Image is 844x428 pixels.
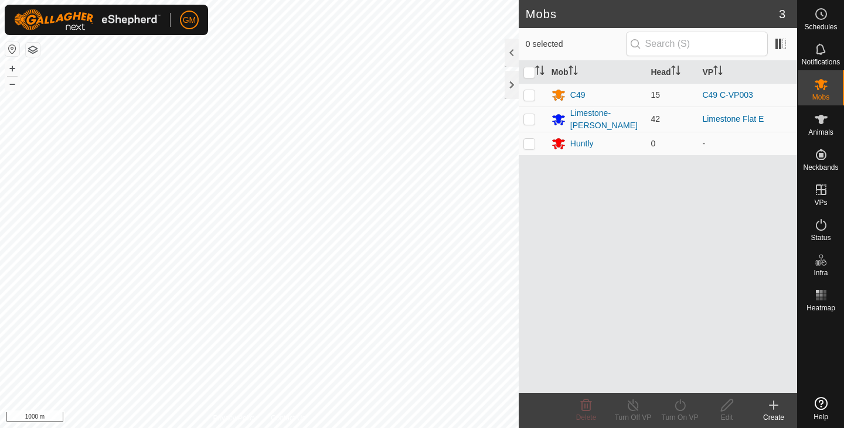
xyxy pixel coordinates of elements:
[576,413,597,422] span: Delete
[671,67,680,77] p-sorticon: Activate to sort
[798,392,844,425] a: Help
[570,138,594,150] div: Huntly
[526,38,626,50] span: 0 selected
[547,61,646,84] th: Mob
[779,5,785,23] span: 3
[651,114,660,124] span: 42
[802,59,840,66] span: Notifications
[526,7,779,21] h2: Mobs
[14,9,161,30] img: Gallagher Logo
[814,269,828,276] span: Infra
[213,413,257,423] a: Privacy Policy
[651,139,655,148] span: 0
[570,89,586,101] div: C49
[804,23,837,30] span: Schedules
[183,14,196,26] span: GM
[803,164,838,171] span: Neckbands
[271,413,305,423] a: Contact Us
[5,77,19,91] button: –
[713,67,723,77] p-sorticon: Activate to sort
[656,412,703,423] div: Turn On VP
[806,304,835,311] span: Heatmap
[814,413,828,420] span: Help
[702,90,753,100] a: C49 C-VP003
[626,32,768,56] input: Search (S)
[610,412,656,423] div: Turn Off VP
[570,107,642,132] div: Limestone-[PERSON_NAME]
[808,129,833,136] span: Animals
[26,43,40,57] button: Map Layers
[814,199,827,206] span: VPs
[812,94,829,101] span: Mobs
[697,132,797,155] td: -
[5,61,19,76] button: +
[5,42,19,56] button: Reset Map
[750,412,797,423] div: Create
[811,234,831,241] span: Status
[703,412,750,423] div: Edit
[569,67,578,77] p-sorticon: Activate to sort
[646,61,697,84] th: Head
[535,67,544,77] p-sorticon: Activate to sort
[697,61,797,84] th: VP
[702,114,764,124] a: Limestone Flat E
[651,90,660,100] span: 15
